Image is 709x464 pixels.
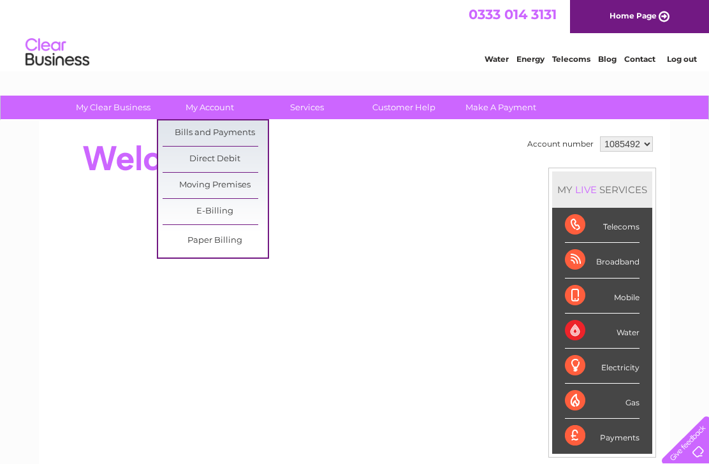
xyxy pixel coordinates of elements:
a: Services [254,96,360,119]
div: Gas [565,384,640,419]
div: Telecoms [565,208,640,243]
a: My Account [157,96,263,119]
a: Moving Premises [163,173,268,198]
div: MY SERVICES [552,171,652,208]
a: Contact [624,54,655,64]
a: Direct Debit [163,147,268,172]
a: E-Billing [163,199,268,224]
a: Customer Help [351,96,457,119]
div: Water [565,314,640,349]
a: Telecoms [552,54,590,64]
img: logo.png [25,33,90,72]
a: My Clear Business [61,96,166,119]
a: Water [485,54,509,64]
div: Broadband [565,243,640,278]
a: Log out [667,54,697,64]
td: Account number [524,133,597,155]
a: Paper Billing [163,228,268,254]
div: LIVE [573,184,599,196]
a: Blog [598,54,617,64]
a: Bills and Payments [163,120,268,146]
div: Electricity [565,349,640,384]
a: Make A Payment [448,96,553,119]
div: Mobile [565,279,640,314]
div: Clear Business is a trading name of Verastar Limited (registered in [GEOGRAPHIC_DATA] No. 3667643... [54,7,657,62]
a: 0333 014 3131 [469,6,557,22]
a: Energy [516,54,545,64]
div: Payments [565,419,640,453]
